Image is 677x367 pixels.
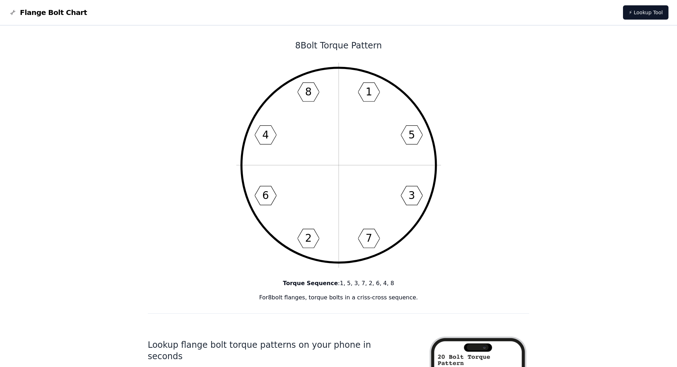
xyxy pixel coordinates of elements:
[283,280,338,287] b: Torque Sequence
[9,8,17,17] img: Flange Bolt Chart Logo
[9,7,87,17] a: Flange Bolt Chart LogoFlange Bolt Chart
[20,7,87,17] span: Flange Bolt Chart
[305,232,312,244] text: 2
[408,129,415,141] text: 5
[262,129,269,141] text: 4
[305,86,312,98] text: 8
[148,339,404,362] h1: Lookup flange bolt torque patterns on your phone in seconds
[623,5,668,20] a: ⚡ Lookup Tool
[148,293,530,302] p: For 8 bolt flanges, torque bolts in a criss-cross sequence.
[262,189,269,201] text: 6
[148,279,530,288] p: : 1, 5, 3, 7, 2, 6, 4, 8
[148,40,530,51] h1: 8 Bolt Torque Pattern
[365,232,372,244] text: 7
[365,86,372,98] text: 1
[408,189,415,201] text: 3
